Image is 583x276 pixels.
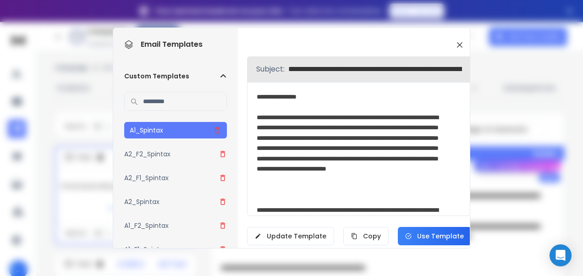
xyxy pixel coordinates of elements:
[124,72,189,81] h2: Custom Templates
[130,126,163,135] h3: A1_Spintax
[124,221,169,230] h3: A1_F2_Spintax
[124,173,169,182] h3: A2_F1_Spintax
[124,149,170,159] h3: A2_F2_Spintax
[256,64,285,75] p: Subject:
[398,227,471,245] button: Use Template
[124,72,227,81] button: Custom Templates
[124,197,159,206] h3: A2_Spintax
[550,244,572,266] div: Open Intercom Messenger
[343,227,389,245] button: Copy
[247,227,334,245] button: Update Template
[124,39,203,50] h1: Email Templates
[124,245,167,254] h3: A1_F1_Spintax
